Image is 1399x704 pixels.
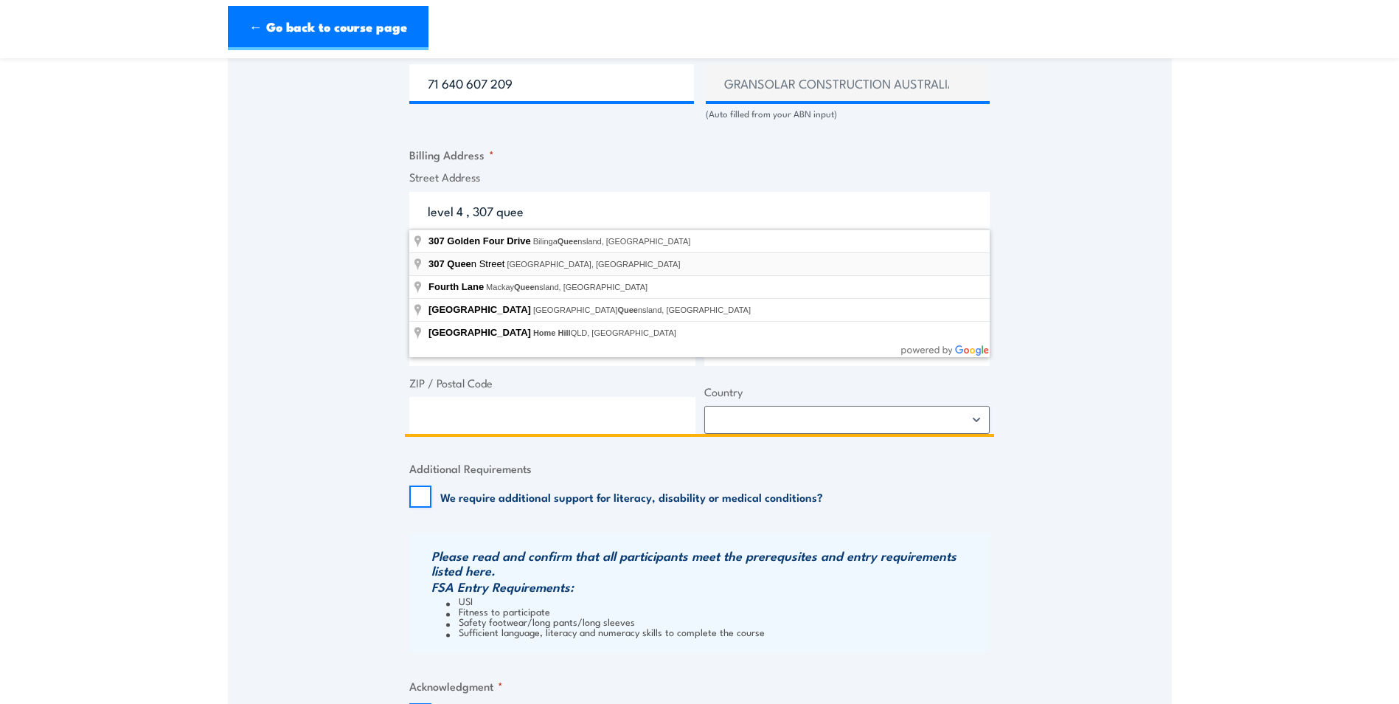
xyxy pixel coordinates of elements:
li: Fitness to participate [446,606,986,616]
span: Golden Four Drive [447,235,530,246]
li: Safety footwear/long pants/long sleeves [446,616,986,627]
h3: Please read and confirm that all participants meet the prerequsites and entry requirements listed... [431,548,986,578]
span: Quee [617,306,638,314]
div: (Auto filled from your ABN input) [706,107,990,121]
label: ZIP / Postal Code [409,375,695,392]
a: ← Go back to course page [228,6,428,50]
span: Quee [558,237,578,246]
span: [GEOGRAPHIC_DATA] [428,327,531,338]
span: Mackay sland, [GEOGRAPHIC_DATA] [486,283,648,291]
h3: FSA Entry Requirements: [431,579,986,594]
span: n Street [428,258,507,269]
label: We require additional support for literacy, disability or medical conditions? [440,489,823,504]
input: Enter a location [409,192,990,229]
span: Bilinga nsland, [GEOGRAPHIC_DATA] [533,237,691,246]
span: Fourth Lane [428,281,484,292]
li: USI [446,596,986,606]
span: Home Hill [533,328,571,337]
li: Sufficient language, literacy and numeracy skills to complete the course [446,627,986,637]
span: [GEOGRAPHIC_DATA] [428,304,531,315]
span: 307 [428,235,445,246]
legend: Billing Address [409,146,494,163]
label: Country [704,384,990,401]
span: Quee [447,258,471,269]
span: Queen [514,283,539,291]
span: QLD, [GEOGRAPHIC_DATA] [533,328,676,337]
span: [GEOGRAPHIC_DATA] nsland, [GEOGRAPHIC_DATA] [533,306,751,314]
legend: Additional Requirements [409,460,532,477]
span: [GEOGRAPHIC_DATA], [GEOGRAPHIC_DATA] [507,260,680,269]
span: 307 [428,258,445,269]
label: Street Address [409,169,990,186]
legend: Acknowledgment [409,677,503,694]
